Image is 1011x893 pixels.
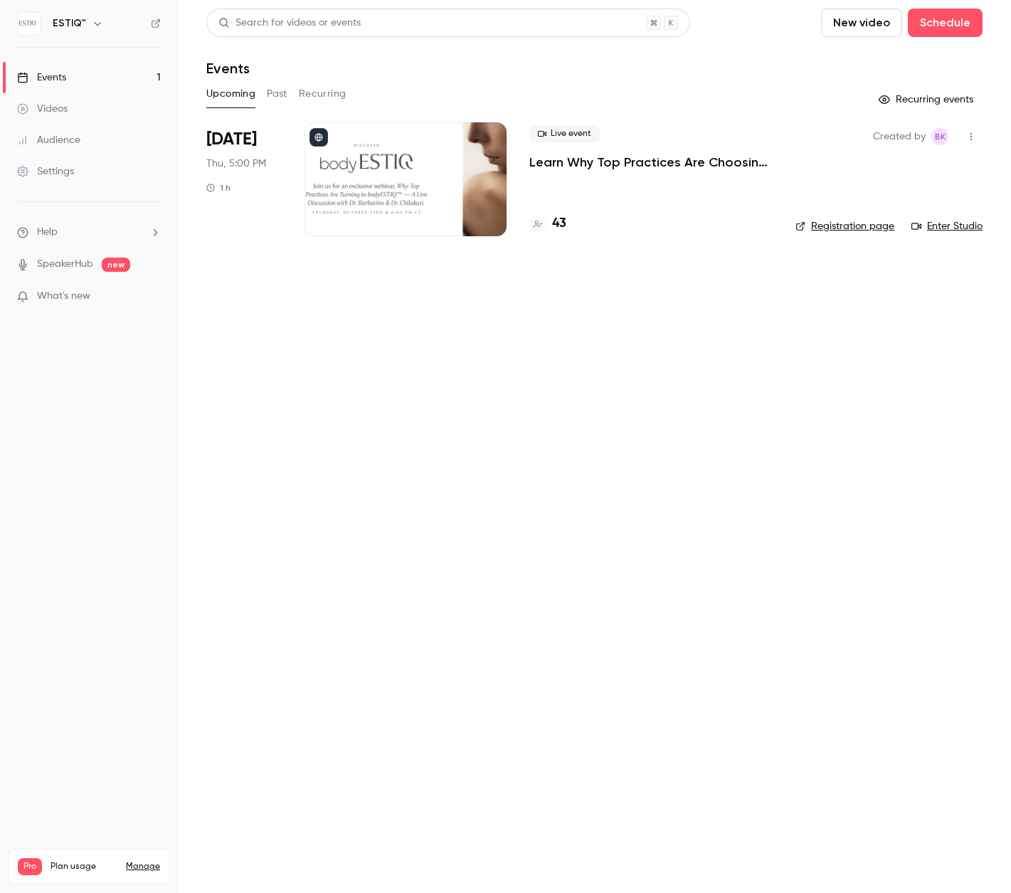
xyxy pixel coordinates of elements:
a: Registration page [795,219,894,233]
a: Manage [126,861,160,872]
span: Brian Kirk [931,128,948,145]
div: Search for videos or events [218,16,361,31]
span: BK [935,128,946,145]
div: Audience [17,133,80,147]
span: Created by [873,128,926,145]
h1: Events [206,60,250,77]
span: Pro [18,858,42,875]
span: Help [37,225,58,240]
div: Oct 23 Thu, 6:00 PM (America/Chicago) [206,122,281,236]
button: New video [821,9,902,37]
button: Upcoming [206,83,255,105]
div: 1 h [206,182,231,194]
li: help-dropdown-opener [17,225,161,240]
button: Recurring [299,83,346,105]
div: Events [17,70,66,85]
span: Live event [529,125,600,142]
span: [DATE] [206,128,257,151]
span: What's new [37,289,90,304]
img: ESTIQ™ [18,12,41,35]
span: Thu, 5:00 PM [206,157,266,171]
button: Past [267,83,287,105]
button: Schedule [908,9,983,37]
h4: 43 [552,214,566,233]
a: SpeakerHub [37,257,93,272]
button: Recurring events [872,88,983,111]
span: Plan usage [51,861,117,872]
h6: ESTIQ™ [53,16,86,31]
div: Videos [17,102,68,116]
a: Learn Why Top Practices Are Choosing bodyESTIQ™ — A Live Discussion with [PERSON_NAME] & [PERSON_... [529,154,773,171]
div: Settings [17,164,74,179]
span: new [102,258,130,272]
a: 43 [529,214,566,233]
a: Enter Studio [911,219,983,233]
